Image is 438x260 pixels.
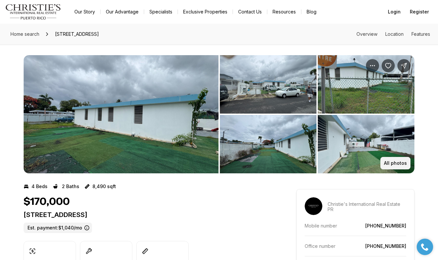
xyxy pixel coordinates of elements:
[144,7,178,16] a: Specialists
[380,157,410,169] button: All photos
[406,5,433,18] button: Register
[356,31,377,37] a: Skip to: Overview
[62,184,79,189] p: 2 Baths
[220,115,316,173] button: View image gallery
[101,7,144,16] a: Our Advantage
[10,31,39,37] span: Home search
[305,243,335,249] p: Office number
[24,55,219,173] li: 1 of 8
[328,202,406,212] p: Christie's International Real Estate PR
[365,243,406,249] a: [PHONE_NUMBER]
[382,59,395,72] button: Save Property: 3455 PASEO COSTA
[31,184,48,189] p: 4 Beds
[366,59,379,72] button: Property options
[220,55,415,173] li: 2 of 8
[388,9,401,14] span: Login
[267,7,301,16] a: Resources
[220,55,316,114] button: View image gallery
[384,5,405,18] button: Login
[24,55,414,173] div: Listing Photos
[8,29,42,39] a: Home search
[24,55,219,173] button: View image gallery
[356,32,430,37] nav: Page section menu
[233,7,267,16] button: Contact Us
[24,196,70,208] h1: $170,000
[318,115,414,173] button: View image gallery
[69,7,100,16] a: Our Story
[318,55,414,114] button: View image gallery
[384,161,407,166] p: All photos
[5,4,61,20] img: logo
[92,184,116,189] p: 8,490 sqft
[52,29,102,39] span: [STREET_ADDRESS]
[365,223,406,228] a: [PHONE_NUMBER]
[301,7,322,16] a: Blog
[410,9,429,14] span: Register
[305,223,337,228] p: Mobile number
[397,59,410,72] button: Share Property: 3455 PASEO COSTA
[24,223,92,233] label: Est. payment: $1,040/mo
[385,31,404,37] a: Skip to: Location
[178,7,233,16] a: Exclusive Properties
[411,31,430,37] a: Skip to: Features
[24,211,273,219] p: [STREET_ADDRESS]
